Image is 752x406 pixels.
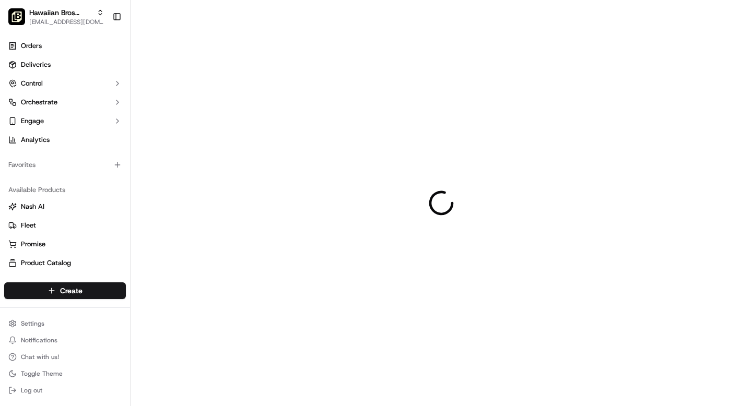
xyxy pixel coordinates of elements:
[8,202,122,211] a: Nash AI
[4,94,126,111] button: Orchestrate
[4,316,126,331] button: Settings
[60,285,83,296] span: Create
[21,41,42,51] span: Orders
[21,135,50,145] span: Analytics
[8,221,122,230] a: Fleet
[4,333,126,348] button: Notifications
[4,282,126,299] button: Create
[4,56,126,73] a: Deliveries
[4,4,108,29] button: Hawaiian Bros (Addison TX_Belt Line)Hawaiian Bros (Addison TX_Belt Line)[EMAIL_ADDRESS][DOMAIN_NAME]
[21,319,44,328] span: Settings
[4,75,126,92] button: Control
[4,113,126,129] button: Engage
[8,8,25,25] img: Hawaiian Bros (Addison TX_Belt Line)
[21,240,45,249] span: Promise
[21,353,59,361] span: Chat with us!
[4,236,126,253] button: Promise
[29,18,104,26] button: [EMAIL_ADDRESS][DOMAIN_NAME]
[8,240,122,249] a: Promise
[21,386,42,395] span: Log out
[4,182,126,198] div: Available Products
[21,98,57,107] span: Orchestrate
[21,336,57,344] span: Notifications
[21,369,63,378] span: Toggle Theme
[4,38,126,54] a: Orders
[4,217,126,234] button: Fleet
[21,79,43,88] span: Control
[29,7,92,18] button: Hawaiian Bros (Addison TX_Belt Line)
[21,116,44,126] span: Engage
[21,60,51,69] span: Deliveries
[4,132,126,148] a: Analytics
[8,258,122,268] a: Product Catalog
[21,258,71,268] span: Product Catalog
[21,202,44,211] span: Nash AI
[4,157,126,173] div: Favorites
[4,366,126,381] button: Toggle Theme
[4,350,126,364] button: Chat with us!
[4,383,126,398] button: Log out
[4,198,126,215] button: Nash AI
[4,255,126,271] button: Product Catalog
[21,221,36,230] span: Fleet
